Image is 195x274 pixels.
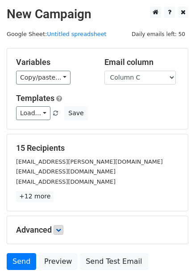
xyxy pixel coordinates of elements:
[47,31,106,37] a: Untitled spreadsheet
[16,168,116,175] small: [EMAIL_ADDRESS][DOMAIN_NAME]
[7,31,107,37] small: Google Sheet:
[80,253,148,270] a: Send Test Email
[16,57,91,67] h5: Variables
[16,225,179,235] h5: Advanced
[16,191,54,202] a: +12 more
[104,57,179,67] h5: Email column
[7,253,36,270] a: Send
[38,253,78,270] a: Preview
[16,71,71,85] a: Copy/paste...
[16,178,116,185] small: [EMAIL_ADDRESS][DOMAIN_NAME]
[16,158,163,165] small: [EMAIL_ADDRESS][PERSON_NAME][DOMAIN_NAME]
[64,106,87,120] button: Save
[16,93,54,103] a: Templates
[129,31,188,37] a: Daily emails left: 50
[16,106,50,120] a: Load...
[150,231,195,274] iframe: Chat Widget
[16,143,179,153] h5: 15 Recipients
[7,7,188,22] h2: New Campaign
[129,29,188,39] span: Daily emails left: 50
